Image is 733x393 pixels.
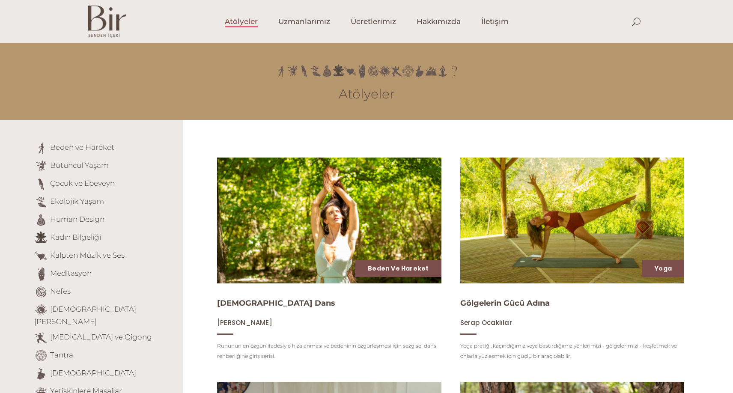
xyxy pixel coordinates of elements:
[368,264,429,273] a: Beden ve Hareket
[351,17,396,27] span: Ücretlerimiz
[50,269,92,277] a: Meditasyon
[50,351,73,359] a: Tantra
[481,17,509,27] span: İletişim
[50,233,101,241] a: Kadın Bilgeliği
[460,298,550,308] a: Gölgelerin Gücü Adına
[460,319,512,327] a: Serap Ocaklılar
[50,161,109,170] a: Bütüncül Yaşam
[278,17,330,27] span: Uzmanlarımız
[460,341,685,361] p: Yoga pratiği, kaçındığımız veya bastırdığımız yönlerimizi - gölgelerimizi - keşfetmek ve onlarla ...
[217,319,272,327] a: [PERSON_NAME]
[50,287,71,295] a: Nefes
[50,251,125,259] a: Kalpten Müzik ve Ses
[50,197,104,205] a: Ekolojik Yaşam
[34,305,136,326] a: [DEMOGRAPHIC_DATA][PERSON_NAME]
[217,341,441,361] p: Ruhunun en özgün ifadesiyle hizalanması ve bedeninin özgürleşmesi için sezgisel dans rehberliğine...
[50,179,115,188] a: Çocuk ve Ebeveyn
[50,143,114,152] a: Beden ve Hareket
[50,369,136,377] a: [DEMOGRAPHIC_DATA]
[225,17,258,27] span: Atölyeler
[50,215,104,223] a: Human Design
[655,264,672,273] a: Yoga
[417,17,461,27] span: Hakkımızda
[217,298,335,308] a: [DEMOGRAPHIC_DATA] Dans
[50,333,152,341] a: [MEDICAL_DATA] ve Qigong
